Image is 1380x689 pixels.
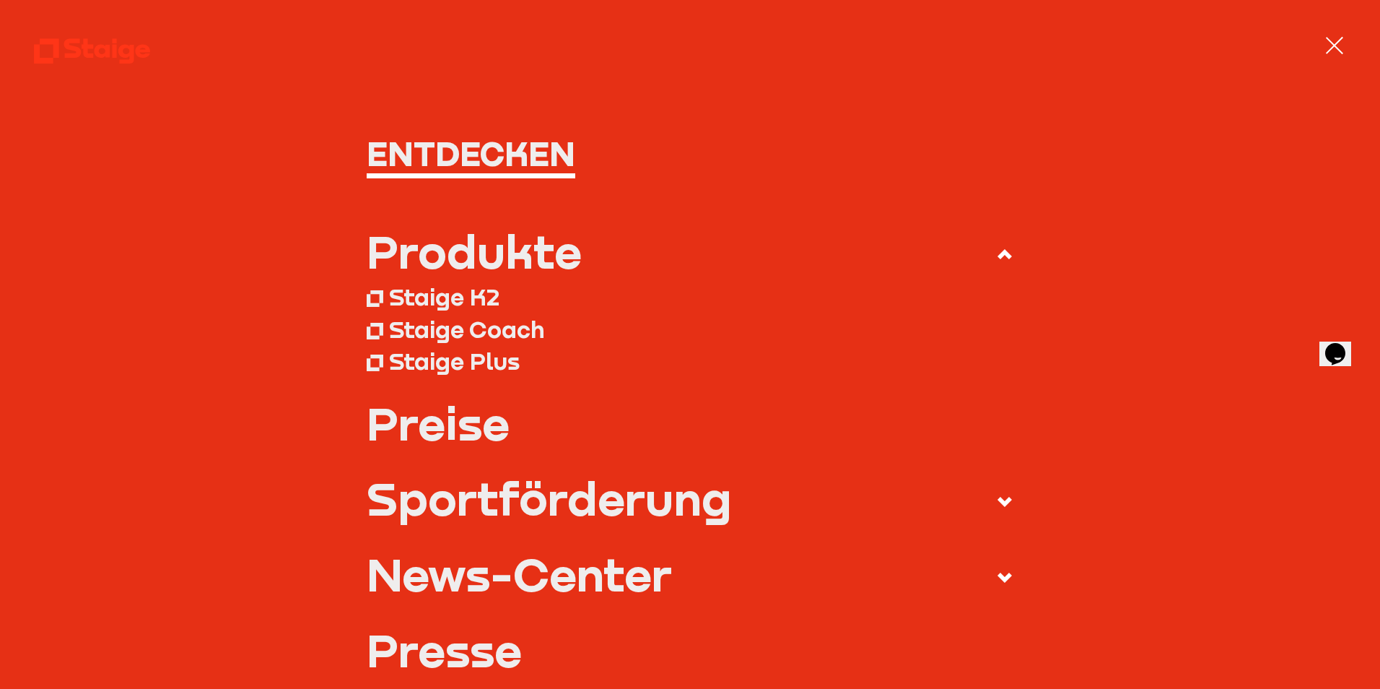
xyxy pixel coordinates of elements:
div: Sportförderung [367,475,732,521]
a: Staige Coach [367,313,1014,344]
a: Staige Plus [367,345,1014,377]
iframe: chat widget [1319,323,1366,366]
div: Staige Coach [389,315,544,343]
a: Presse [367,627,1014,672]
a: Staige K2 [367,281,1014,313]
div: Staige Plus [389,347,520,375]
div: Staige K2 [389,282,499,311]
a: Preise [367,400,1014,446]
div: News-Center [367,551,672,597]
div: Produkte [367,228,582,274]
